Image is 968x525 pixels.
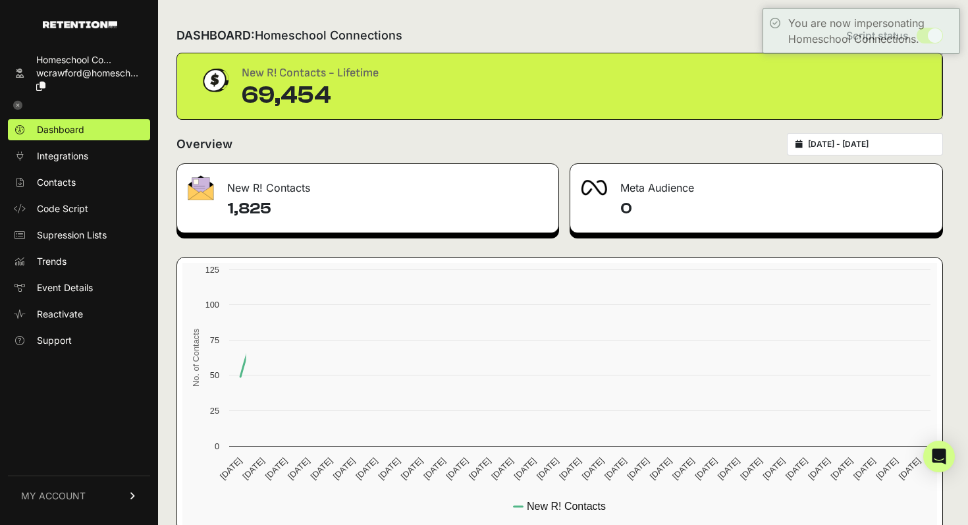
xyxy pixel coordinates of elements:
[36,53,145,67] div: Homeschool Co...
[176,135,232,153] h2: Overview
[308,456,334,482] text: [DATE]
[210,335,219,345] text: 75
[205,265,219,275] text: 125
[648,456,674,482] text: [DATE]
[8,476,150,516] a: MY ACCOUNT
[227,198,548,219] h4: 1,825
[255,28,402,42] span: Homeschool Connections
[205,300,219,310] text: 100
[177,164,558,204] div: New R! Contacts
[242,64,379,82] div: New R! Contacts - Lifetime
[37,202,88,215] span: Code Script
[36,67,138,78] span: wcrawford@homesch...
[467,456,493,482] text: [DATE]
[784,456,809,482] text: [DATE]
[210,370,219,380] text: 50
[581,180,607,196] img: fa-meta-2f981b61bb99beabf952f7030308934f19ce035c18b003e963880cc3fabeebb7.png
[191,329,201,387] text: No. of Contacts
[37,334,72,347] span: Support
[489,456,515,482] text: [DATE]
[8,277,150,298] a: Event Details
[242,82,379,109] div: 69,454
[37,229,107,242] span: Supression Lists
[557,456,583,482] text: [DATE]
[176,26,402,45] h2: DASHBOARD:
[620,198,932,219] h4: 0
[693,456,718,482] text: [DATE]
[527,501,606,512] text: New R! Contacts
[788,15,953,47] div: You are now impersonating Homeschool Connections.
[331,456,357,482] text: [DATE]
[603,456,628,482] text: [DATE]
[851,456,877,482] text: [DATE]
[8,119,150,140] a: Dashboard
[218,456,244,482] text: [DATE]
[512,456,538,482] text: [DATE]
[8,49,150,97] a: Homeschool Co... wcrawford@homesch...
[716,456,741,482] text: [DATE]
[43,21,117,28] img: Retention.com
[738,456,764,482] text: [DATE]
[8,198,150,219] a: Code Script
[8,251,150,272] a: Trends
[210,406,219,416] text: 25
[21,489,86,503] span: MY ACCOUNT
[535,456,560,482] text: [DATE]
[444,456,470,482] text: [DATE]
[37,123,84,136] span: Dashboard
[670,456,696,482] text: [DATE]
[37,255,67,268] span: Trends
[286,456,311,482] text: [DATE]
[8,172,150,193] a: Contacts
[188,175,214,200] img: fa-envelope-19ae18322b30453b285274b1b8af3d052b27d846a4fbe8435d1a52b978f639a2.png
[8,225,150,246] a: Supression Lists
[806,456,832,482] text: [DATE]
[37,281,93,294] span: Event Details
[8,330,150,351] a: Support
[37,308,83,321] span: Reactivate
[37,176,76,189] span: Contacts
[8,146,150,167] a: Integrations
[354,456,379,482] text: [DATE]
[570,164,942,204] div: Meta Audience
[399,456,425,482] text: [DATE]
[377,456,402,482] text: [DATE]
[8,304,150,325] a: Reactivate
[874,456,900,482] text: [DATE]
[580,456,606,482] text: [DATE]
[37,150,88,163] span: Integrations
[829,456,855,482] text: [DATE]
[263,456,289,482] text: [DATE]
[215,441,219,451] text: 0
[897,456,923,482] text: [DATE]
[198,64,231,97] img: dollar-coin-05c43ed7efb7bc0c12610022525b4bbbb207c7efeef5aecc26f025e68dcafac9.png
[923,441,955,472] div: Open Intercom Messenger
[421,456,447,482] text: [DATE]
[240,456,266,482] text: [DATE]
[625,456,651,482] text: [DATE]
[761,456,787,482] text: [DATE]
